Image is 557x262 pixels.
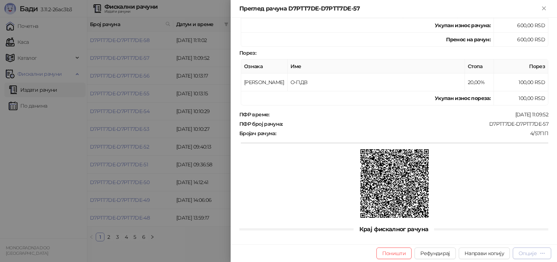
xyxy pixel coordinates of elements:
[435,22,491,29] strong: Укупан износ рачуна :
[513,248,551,259] button: Опције
[494,33,548,47] td: 600,00 RSD
[277,130,549,137] div: 4/57ПП
[494,74,548,91] td: 100,00 RSD
[459,248,510,259] button: Направи копију
[519,250,537,257] div: Опције
[494,59,548,74] th: Порез
[494,18,548,33] td: 600,00 RSD
[465,250,504,257] span: Направи копију
[241,74,288,91] td: [PERSON_NAME]
[241,59,288,74] th: Ознака
[494,91,548,105] td: 100,00 RSD
[239,4,540,13] div: Преглед рачуна D7PTT7DE-D7PTT7DE-57
[376,248,412,259] button: Поништи
[446,36,491,43] strong: Пренос на рачун :
[540,4,548,13] button: Close
[435,95,491,101] strong: Укупан износ пореза:
[465,74,494,91] td: 20,00%
[288,59,465,74] th: Име
[414,248,456,259] button: Рефундирај
[239,111,269,118] strong: ПФР време :
[284,121,549,127] div: D7PTT7DE-D7PTT7DE-57
[239,50,256,56] strong: Порез :
[239,130,276,137] strong: Бројач рачуна :
[465,59,494,74] th: Стопа
[288,74,465,91] td: О-ПДВ
[354,226,434,233] span: Крај фискалног рачуна
[270,111,549,118] div: [DATE] 11:09:52
[360,149,429,218] img: QR код
[239,121,283,127] strong: ПФР број рачуна :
